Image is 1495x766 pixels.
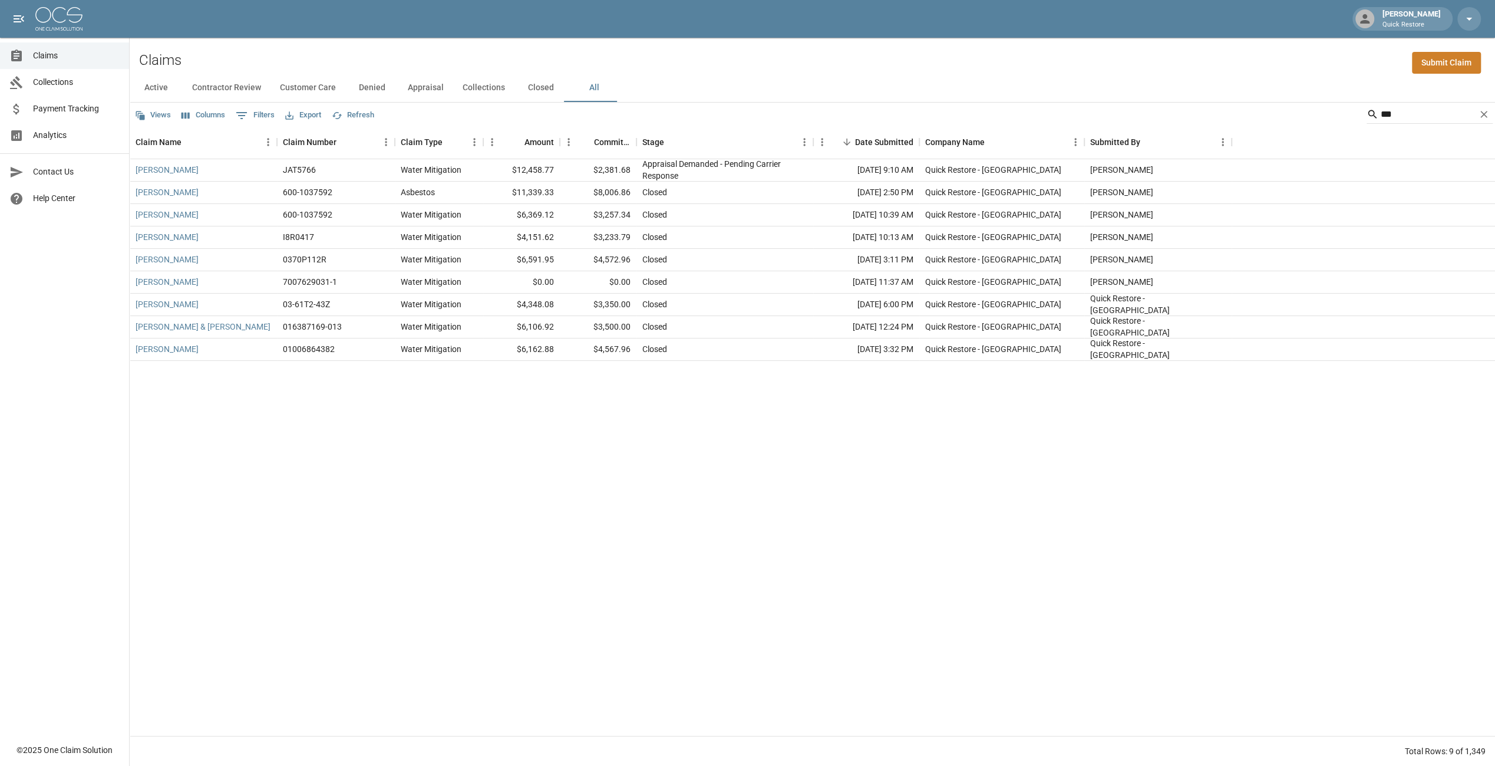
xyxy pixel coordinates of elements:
[283,126,336,159] div: Claim Number
[7,7,31,31] button: open drawer
[136,126,181,159] div: Claim Name
[136,164,199,176] a: [PERSON_NAME]
[925,209,1061,221] div: Quick Restore - Tucson
[560,126,636,159] div: Committed Amount
[560,133,577,151] button: Menu
[560,316,636,338] div: $3,500.00
[642,158,807,182] div: Appraisal Demanded - Pending Carrier Response
[130,74,183,102] button: Active
[483,294,560,316] div: $4,348.08
[283,186,332,198] div: 600-1037592
[277,126,395,159] div: Claim Number
[377,133,395,151] button: Menu
[401,164,461,176] div: Water Mitigation
[401,186,435,198] div: Asbestos
[466,133,483,151] button: Menu
[270,74,345,102] button: Customer Care
[401,276,461,288] div: Water Mitigation
[398,74,453,102] button: Appraisal
[483,271,560,294] div: $0.00
[282,106,324,124] button: Export
[401,231,461,243] div: Water Mitigation
[1090,315,1226,338] div: Quick Restore - Tucson
[594,126,631,159] div: Committed Amount
[508,134,524,150] button: Sort
[233,106,278,125] button: Show filters
[1090,231,1153,243] div: Andrew Damitz
[483,338,560,361] div: $6,162.88
[925,298,1061,310] div: Quick Restore - Tucson
[16,744,113,756] div: © 2025 One Claim Solution
[642,343,667,355] div: Closed
[560,182,636,204] div: $8,006.86
[283,231,314,243] div: I8R0417
[1090,292,1226,316] div: Quick Restore - Tucson
[179,106,228,124] button: Select columns
[401,321,461,333] div: Water Mitigation
[283,343,335,355] div: 01006864382
[401,254,461,265] div: Water Mitigation
[33,129,120,142] span: Analytics
[1214,133,1232,151] button: Menu
[1475,106,1493,123] button: Clear
[1405,745,1486,757] div: Total Rows: 9 of 1,349
[642,298,667,310] div: Closed
[855,126,913,159] div: Date Submitted
[642,186,667,198] div: Closed
[560,338,636,361] div: $4,567.96
[453,74,514,102] button: Collections
[329,106,377,124] button: Refresh
[401,343,461,355] div: Water Mitigation
[642,321,667,333] div: Closed
[1090,186,1153,198] div: Ben Standage
[925,164,1061,176] div: Quick Restore - Tucson
[813,126,919,159] div: Date Submitted
[839,134,855,150] button: Sort
[130,126,277,159] div: Claim Name
[136,186,199,198] a: [PERSON_NAME]
[813,204,919,226] div: [DATE] 10:39 AM
[483,133,501,151] button: Menu
[813,294,919,316] div: [DATE] 6:00 PM
[560,204,636,226] div: $3,257.34
[1378,8,1446,29] div: [PERSON_NAME]
[483,126,560,159] div: Amount
[813,271,919,294] div: [DATE] 11:37 AM
[336,134,353,150] button: Sort
[401,298,461,310] div: Water Mitigation
[925,276,1061,288] div: Quick Restore - Tucson
[130,74,1495,102] div: dynamic tabs
[1090,209,1153,221] div: Andrew Damitz
[567,74,621,102] button: All
[796,133,813,151] button: Menu
[33,76,120,88] span: Collections
[813,159,919,182] div: [DATE] 9:10 AM
[183,74,270,102] button: Contractor Review
[33,166,120,178] span: Contact Us
[401,126,443,159] div: Claim Type
[259,133,277,151] button: Menu
[560,294,636,316] div: $3,350.00
[925,254,1061,265] div: Quick Restore - Tucson
[925,126,985,159] div: Company Name
[443,134,459,150] button: Sort
[136,321,270,333] a: [PERSON_NAME] & [PERSON_NAME]
[401,209,461,221] div: Water Mitigation
[813,182,919,204] div: [DATE] 2:50 PM
[1067,133,1084,151] button: Menu
[642,126,664,159] div: Stage
[136,276,199,288] a: [PERSON_NAME]
[136,254,199,265] a: [PERSON_NAME]
[132,106,174,124] button: Views
[483,182,560,204] div: $11,339.33
[813,249,919,271] div: [DATE] 3:11 PM
[1090,276,1153,288] div: Andrew Damitz
[181,134,198,150] button: Sort
[33,50,120,62] span: Claims
[925,343,1061,355] div: Quick Restore - Tucson
[919,126,1084,159] div: Company Name
[642,209,667,221] div: Closed
[1090,254,1153,265] div: Andrew Damitz
[1140,134,1157,150] button: Sort
[136,298,199,310] a: [PERSON_NAME]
